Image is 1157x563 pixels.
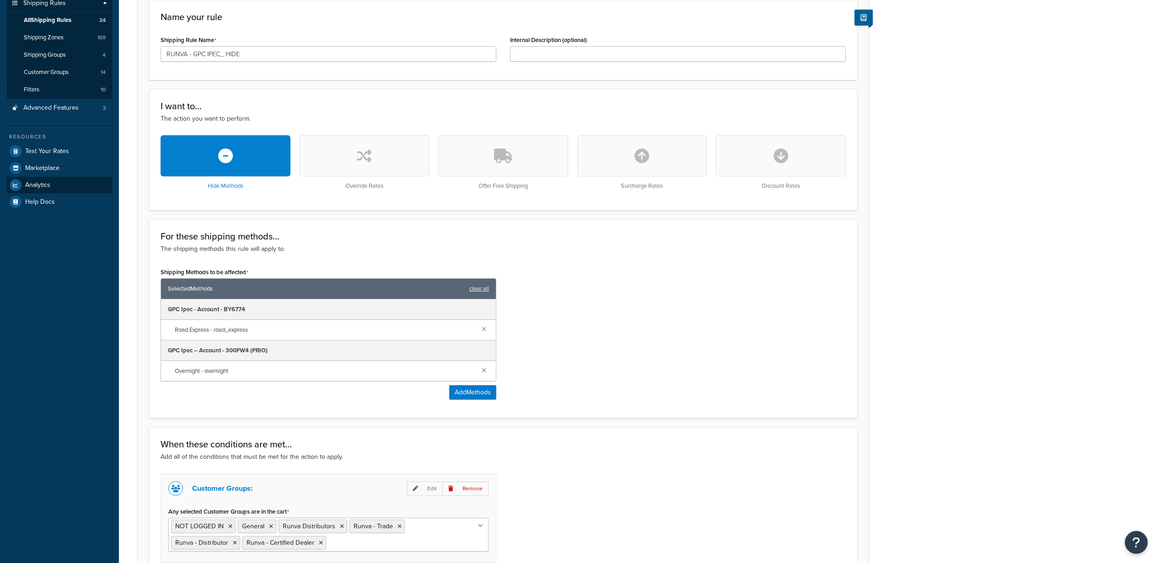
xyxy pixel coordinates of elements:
[101,86,106,94] span: 10
[7,194,112,210] a: Help Docs
[7,100,112,117] li: Advanced Features
[97,34,106,42] span: 169
[577,135,707,190] div: Surcharge Rates
[161,114,846,124] p: The action you want to perform.
[7,100,112,117] a: Advanced Features2
[175,324,474,336] span: Road Express - road_express
[449,385,496,400] button: AddMethods
[247,538,314,547] span: Runva - Certified Dealer
[99,16,106,24] span: 24
[438,135,568,190] div: Offer Free Shipping
[168,508,289,515] label: Any selected Customer Groups are in the cart
[7,64,112,81] li: Customer Groups
[23,104,79,112] span: Advanced Features
[1125,531,1148,554] button: Open Resource Center
[283,521,335,531] span: Runva Distributors
[161,269,248,276] label: Shipping Methods to be affected
[7,47,112,64] li: Shipping Groups
[354,521,393,531] span: Runva - Trade
[161,439,846,449] h3: When these conditions are met...
[407,482,442,496] p: Edit
[7,29,112,46] a: Shipping Zones169
[242,521,264,531] span: General
[25,181,50,189] span: Analytics
[161,231,846,241] h3: For these shipping methods...
[168,282,465,295] span: Selected Methods
[161,340,496,361] div: GPC Ipec – Account - 300FW4 (PRIO)
[7,177,112,193] a: Analytics
[7,47,112,64] a: Shipping Groups4
[7,64,112,81] a: Customer Groups14
[7,12,112,29] a: AllShipping Rules24
[510,37,587,43] label: Internal Description (optional)
[25,198,55,206] span: Help Docs
[161,452,846,462] p: Add all of the conditions that must be met for the action to apply.
[161,101,846,111] h3: I want to...
[24,34,64,42] span: Shipping Zones
[7,143,112,159] a: Test Your Rates
[442,482,489,496] p: Remove
[7,133,112,141] div: Resources
[161,12,846,22] h3: Name your rule
[24,16,71,24] span: All Shipping Rules
[102,51,106,59] span: 4
[300,135,430,190] div: Override Rates
[7,29,112,46] li: Shipping Zones
[175,521,224,531] span: NOT LOGGED IN
[175,538,228,547] span: Runva - Distributor
[175,365,474,377] span: Overnight - overnight
[192,482,253,495] p: Customer Groups:
[7,81,112,98] a: Filters10
[103,104,106,112] span: 2
[716,135,846,190] div: Discount Rates
[469,282,489,295] a: clear all
[161,244,846,254] p: The shipping methods this rule will apply to.
[25,165,59,172] span: Marketplace
[24,69,69,76] span: Customer Groups
[161,135,291,190] div: Hide Methods
[161,37,216,44] label: Shipping Rule Name
[24,86,39,94] span: Filters
[7,81,112,98] li: Filters
[7,160,112,176] a: Marketplace
[24,51,66,59] span: Shipping Groups
[101,69,106,76] span: 14
[25,148,69,155] span: Test Your Rates
[161,299,496,320] div: GPC Ipec - Account - BY6774
[855,10,873,26] button: Show Help Docs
